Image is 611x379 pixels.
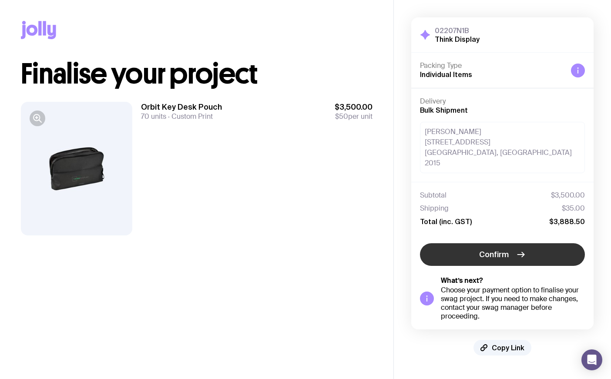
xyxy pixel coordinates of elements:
[420,217,472,226] span: Total (inc. GST)
[473,340,531,356] button: Copy Link
[551,191,585,200] span: $3,500.00
[166,112,213,121] span: Custom Print
[435,26,480,35] h3: 02207N1B
[441,286,585,321] div: Choose your payment option to finalise your swag project. If you need to make changes, contact yo...
[420,122,585,173] div: [PERSON_NAME] [STREET_ADDRESS] [GEOGRAPHIC_DATA], [GEOGRAPHIC_DATA] 2015
[562,204,585,213] span: $35.00
[420,70,472,78] span: Individual Items
[420,191,446,200] span: Subtotal
[581,349,602,370] div: Open Intercom Messenger
[549,217,585,226] span: $3,888.50
[141,112,166,121] span: 70 units
[335,112,373,121] span: per unit
[479,249,509,260] span: Confirm
[21,60,373,88] h1: Finalise your project
[420,97,585,106] h4: Delivery
[420,204,449,213] span: Shipping
[420,106,468,114] span: Bulk Shipment
[492,343,524,352] span: Copy Link
[420,61,564,70] h4: Packing Type
[141,102,222,112] h3: Orbit Key Desk Pouch
[420,243,585,266] button: Confirm
[435,35,480,44] h2: Think Display
[335,112,348,121] span: $50
[335,102,373,112] span: $3,500.00
[441,276,585,285] h5: What’s next?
